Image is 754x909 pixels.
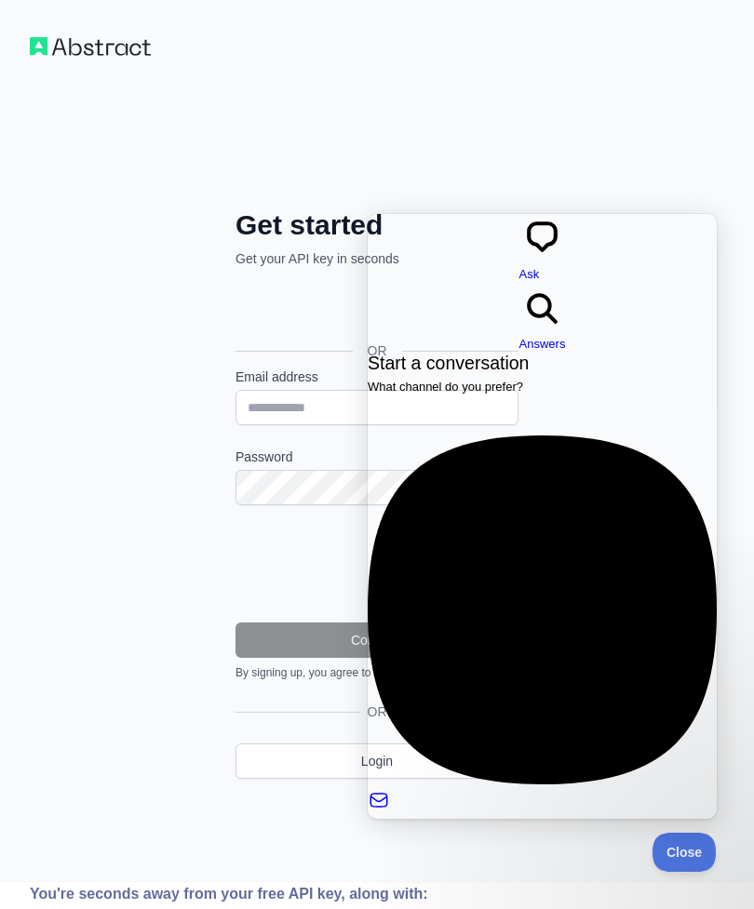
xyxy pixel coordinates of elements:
p: Get your API key in seconds [236,249,518,268]
div: Sign in with Google. Opens in new tab [236,288,515,329]
div: By signing up, you agree to our . [236,665,518,680]
iframe: Sign in with Google Button [226,288,524,329]
div: You're seconds away from your free API key, along with: [30,883,601,905]
span: OR [360,702,395,721]
label: Email address [236,368,518,386]
label: Password [236,448,518,466]
button: Continue [236,622,518,658]
img: Workflow [30,37,151,56]
span: OR [353,341,402,360]
iframe: Help Scout Beacon - Close [653,833,717,872]
iframe: reCAPTCHA [236,528,518,600]
h2: Get started [236,208,518,242]
a: Login [236,743,518,779]
iframe: Help Scout Beacon - Live Chat, Contact Form, and Knowledge Base [368,214,717,819]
